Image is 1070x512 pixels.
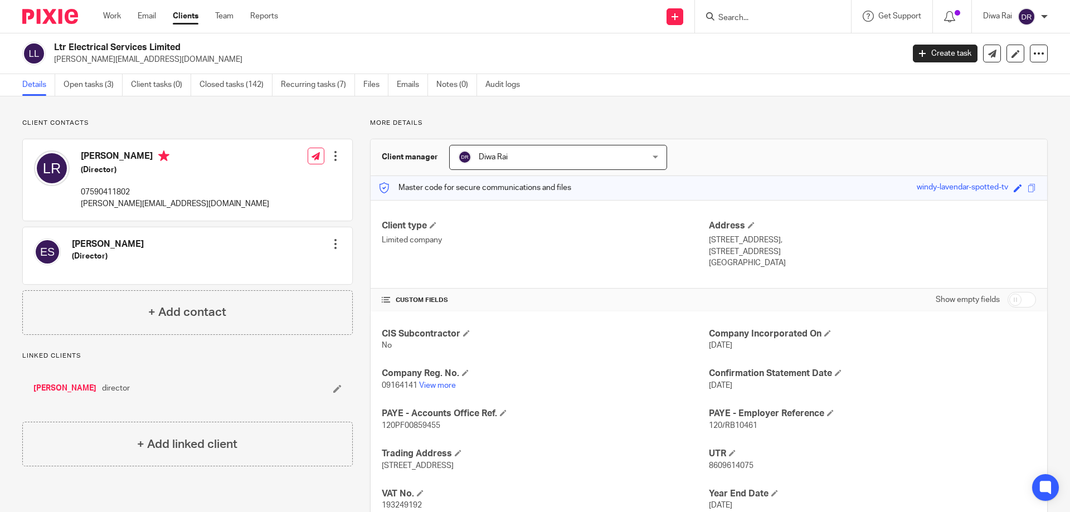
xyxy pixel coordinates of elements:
[148,304,226,321] h4: + Add contact
[913,45,977,62] a: Create task
[64,74,123,96] a: Open tasks (3)
[158,150,169,162] i: Primary
[709,422,757,430] span: 120/RB10461
[382,488,709,500] h4: VAT No.
[81,187,269,198] p: 07590411802
[397,74,428,96] a: Emails
[878,12,921,20] span: Get Support
[709,368,1036,379] h4: Confirmation Statement Date
[34,150,70,186] img: svg%3E
[419,382,456,389] a: View more
[709,382,732,389] span: [DATE]
[200,74,273,96] a: Closed tasks (142)
[458,150,471,164] img: svg%3E
[709,220,1036,232] h4: Address
[936,294,1000,305] label: Show empty fields
[54,42,728,53] h2: Ltr Electrical Services Limited
[709,246,1036,257] p: [STREET_ADDRESS]
[138,11,156,22] a: Email
[281,74,355,96] a: Recurring tasks (7)
[34,238,61,265] img: svg%3E
[102,383,130,394] span: director
[709,488,1036,500] h4: Year End Date
[81,150,269,164] h4: [PERSON_NAME]
[382,328,709,340] h4: CIS Subcontractor
[173,11,198,22] a: Clients
[54,54,896,65] p: [PERSON_NAME][EMAIL_ADDRESS][DOMAIN_NAME]
[81,198,269,209] p: [PERSON_NAME][EMAIL_ADDRESS][DOMAIN_NAME]
[382,448,709,460] h4: Trading Address
[382,235,709,246] p: Limited company
[983,11,1012,22] p: Diwa Rai
[709,462,753,470] span: 8609614075
[479,153,508,161] span: Diwa Rai
[33,383,96,394] a: [PERSON_NAME]
[137,436,237,453] h4: + Add linked client
[382,152,438,163] h3: Client manager
[436,74,477,96] a: Notes (0)
[709,448,1036,460] h4: UTR
[1018,8,1035,26] img: svg%3E
[72,251,144,262] h5: (Director)
[22,352,353,360] p: Linked clients
[382,220,709,232] h4: Client type
[709,235,1036,246] p: [STREET_ADDRESS],
[103,11,121,22] a: Work
[485,74,528,96] a: Audit logs
[382,422,440,430] span: 120PF00859455
[709,328,1036,340] h4: Company Incorporated On
[382,408,709,420] h4: PAYE - Accounts Office Ref.
[250,11,278,22] a: Reports
[382,296,709,305] h4: CUSTOM FIELDS
[22,9,78,24] img: Pixie
[709,408,1036,420] h4: PAYE - Employer Reference
[22,74,55,96] a: Details
[81,164,269,175] h5: (Director)
[370,119,1048,128] p: More details
[22,119,353,128] p: Client contacts
[72,238,144,250] h4: [PERSON_NAME]
[131,74,191,96] a: Client tasks (0)
[709,342,732,349] span: [DATE]
[382,368,709,379] h4: Company Reg. No.
[382,342,392,349] span: No
[379,182,571,193] p: Master code for secure communications and files
[382,501,422,509] span: 193249192
[709,257,1036,269] p: [GEOGRAPHIC_DATA]
[917,182,1008,194] div: windy-lavendar-spotted-tv
[22,42,46,65] img: svg%3E
[717,13,818,23] input: Search
[709,501,732,509] span: [DATE]
[382,382,417,389] span: 09164141
[363,74,388,96] a: Files
[215,11,234,22] a: Team
[382,462,454,470] span: [STREET_ADDRESS]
